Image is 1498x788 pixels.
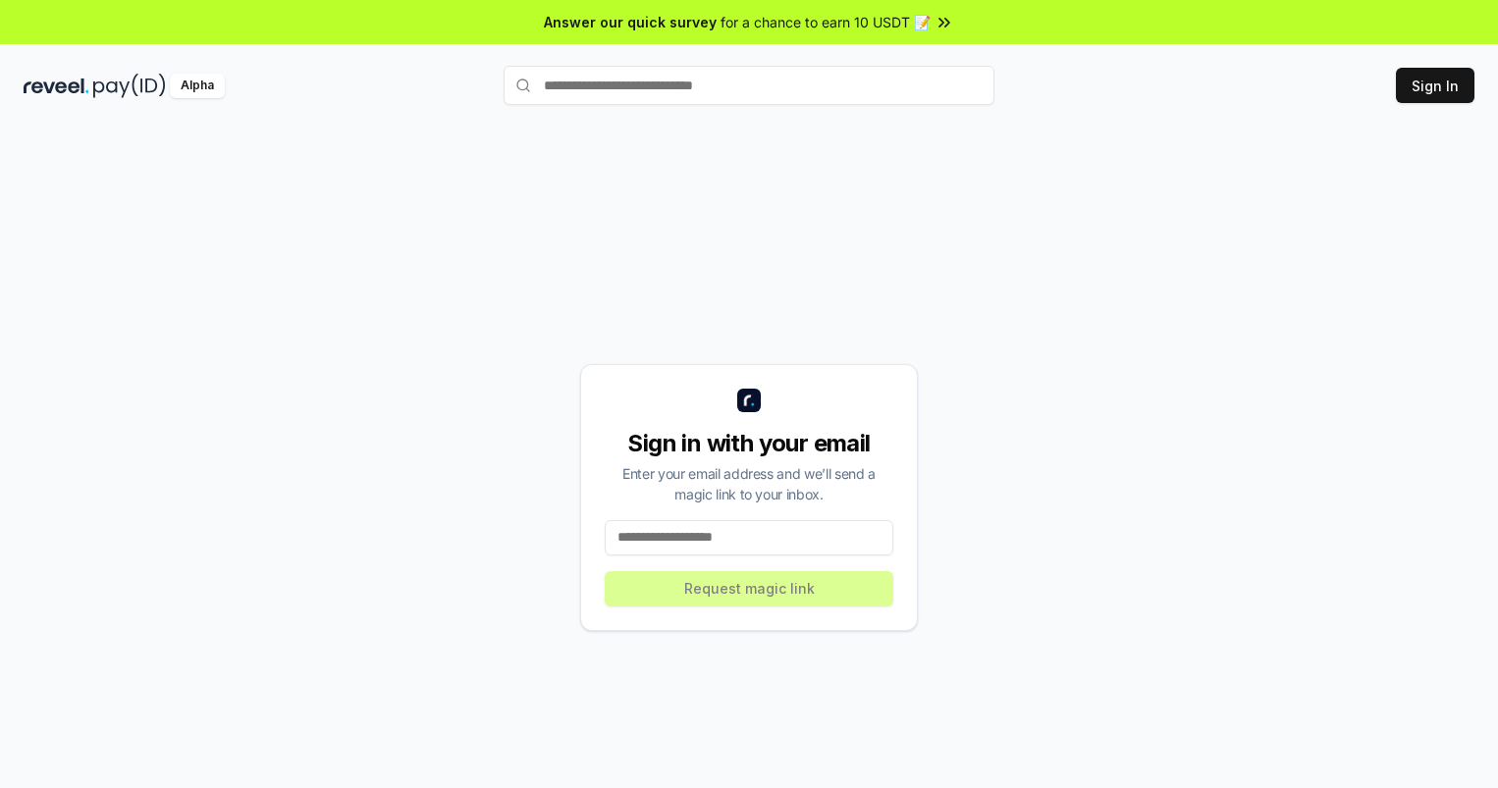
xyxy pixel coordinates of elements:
button: Sign In [1396,68,1474,103]
div: Alpha [170,74,225,98]
span: for a chance to earn 10 USDT 📝 [721,12,931,32]
div: Sign in with your email [605,428,893,459]
img: reveel_dark [24,74,89,98]
div: Enter your email address and we’ll send a magic link to your inbox. [605,463,893,504]
img: logo_small [737,389,761,412]
span: Answer our quick survey [544,12,717,32]
img: pay_id [93,74,166,98]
